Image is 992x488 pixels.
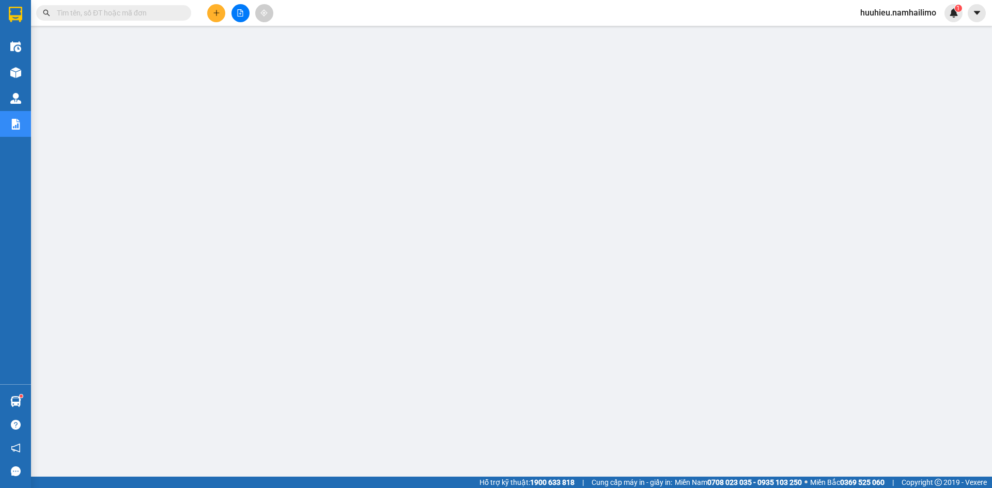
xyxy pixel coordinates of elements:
span: aim [260,9,268,17]
span: message [11,466,21,476]
img: icon-new-feature [949,8,958,18]
img: warehouse-icon [10,41,21,52]
span: | [582,477,584,488]
span: Cung cấp máy in - giấy in: [592,477,672,488]
span: Miền Nam [675,477,802,488]
button: aim [255,4,273,22]
input: Tìm tên, số ĐT hoặc mã đơn [57,7,179,19]
sup: 1 [955,5,962,12]
img: solution-icon [10,119,21,130]
button: file-add [231,4,250,22]
span: search [43,9,50,17]
img: warehouse-icon [10,67,21,78]
span: plus [213,9,220,17]
sup: 1 [20,395,23,398]
span: Hỗ trợ kỹ thuật: [479,477,575,488]
strong: 1900 633 818 [530,478,575,486]
span: ⚪️ [804,480,808,484]
strong: 0708 023 035 - 0935 103 250 [707,478,802,486]
button: plus [207,4,225,22]
span: 1 [956,5,960,12]
img: warehouse-icon [10,396,21,407]
strong: 0369 525 060 [840,478,885,486]
img: logo-vxr [9,7,22,22]
span: Miền Bắc [810,477,885,488]
span: notification [11,443,21,453]
span: question-circle [11,420,21,430]
span: file-add [237,9,244,17]
button: caret-down [968,4,986,22]
span: huuhieu.namhailimo [852,6,944,19]
span: caret-down [972,8,982,18]
span: copyright [935,479,942,486]
span: | [892,477,894,488]
img: warehouse-icon [10,93,21,104]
